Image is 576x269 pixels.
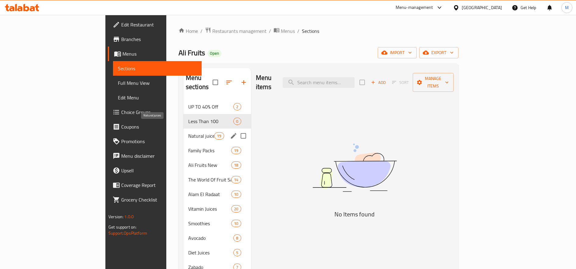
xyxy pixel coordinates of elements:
span: 10 [231,221,241,226]
img: dish.svg [278,127,431,208]
span: M [565,4,569,11]
span: Menus [122,50,197,57]
div: items [233,234,241,242]
a: Edit Restaurant [108,17,202,32]
h2: Menu items [256,73,275,91]
div: Alam El Radaat [188,191,231,198]
div: The World Of Fruit Salad14 [183,172,251,187]
span: 5 [234,250,241,256]
a: Menu disclaimer [108,149,202,163]
span: Ali Fruits New [188,161,231,169]
div: Less Than 1000 [183,114,251,129]
div: UP TO 40% Off2 [183,99,251,114]
li: / [297,27,299,35]
div: [GEOGRAPHIC_DATA] [462,4,502,11]
span: Open [207,51,221,56]
div: items [233,118,241,125]
div: Vitamin Juices20 [183,202,251,216]
div: Diet Juices5 [183,245,251,260]
span: Less Than 100 [188,118,234,125]
div: Menu-management [396,4,433,11]
a: Edit Menu [113,90,202,105]
span: 18 [231,162,241,168]
h5: No Items found [278,209,431,219]
span: Branches [121,36,197,43]
span: Vitamin Juices [188,205,231,212]
span: 1.0.0 [124,213,134,221]
div: items [231,220,241,227]
span: Add item [369,78,388,87]
span: Grocery Checklist [121,196,197,203]
span: Natural juices [188,132,214,140]
a: Branches [108,32,202,47]
div: Family Packs19 [183,143,251,158]
a: Restaurants management [205,27,267,35]
a: Menus [108,47,202,61]
span: Sections [118,65,197,72]
span: Sort sections [222,75,236,90]
div: items [231,205,241,212]
nav: breadcrumb [178,27,458,35]
button: export [419,47,458,58]
div: Ali Fruits New18 [183,158,251,172]
div: Natural juices19edit [183,129,251,143]
a: Support.OpsPlatform [108,229,147,237]
div: Avocado8 [183,231,251,245]
a: Upsell [108,163,202,178]
a: Menus [274,27,295,35]
div: Smoothies10 [183,216,251,231]
span: Select all sections [209,76,222,89]
div: items [214,132,224,140]
div: items [233,249,241,256]
span: Add [370,79,387,86]
a: Full Menu View [113,76,202,90]
span: Version: [108,213,123,221]
button: edit [229,131,238,140]
a: Choice Groups [108,105,202,119]
span: Edit Menu [118,94,197,101]
div: items [231,161,241,169]
span: Choice Groups [121,109,197,116]
span: 10 [231,191,241,197]
button: Manage items [413,73,454,92]
div: Open [207,50,221,57]
li: / [269,27,271,35]
div: items [231,191,241,198]
button: Add [369,78,388,87]
span: Get support on: [108,223,136,231]
span: Diet Juices [188,249,234,256]
span: Edit Restaurant [121,21,197,28]
span: UP TO 40% Off [188,103,234,110]
span: Coupons [121,123,197,130]
span: Promotions [121,138,197,145]
span: The World Of Fruit Salad [188,176,231,183]
span: 14 [231,177,241,183]
div: items [231,176,241,183]
span: Full Menu View [118,79,197,87]
span: Smoothies [188,220,231,227]
span: 19 [214,133,224,139]
span: Upsell [121,167,197,174]
button: Add section [236,75,251,90]
span: Sort items [388,78,413,87]
span: Avocado [188,234,234,242]
span: Coverage Report [121,181,197,189]
span: Ali Fruits [178,46,205,60]
span: Menus [281,27,295,35]
span: Family Packs [188,147,231,154]
span: import [383,49,412,57]
span: Sections [302,27,319,35]
span: 2 [234,104,241,110]
a: Grocery Checklist [108,192,202,207]
span: Menu disclaimer [121,152,197,160]
a: Promotions [108,134,202,149]
input: search [283,77,355,88]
